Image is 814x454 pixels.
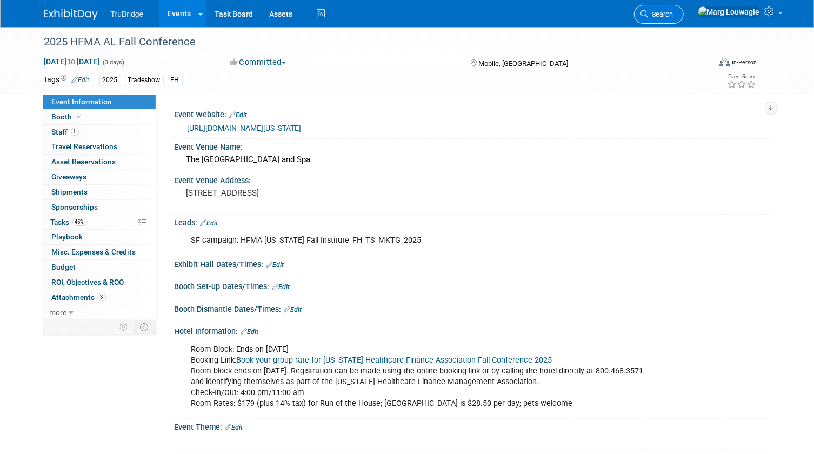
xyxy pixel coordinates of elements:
[43,95,156,109] a: Event Information
[719,58,730,66] img: Format-Inperson.png
[183,151,763,168] div: The [GEOGRAPHIC_DATA] and Spa
[72,218,87,226] span: 45%
[225,424,243,431] a: Edit
[43,110,156,124] a: Booth
[732,58,757,66] div: In-Person
[237,356,552,365] a: Book your group rate for [US_STATE] Healthcare Finance Association Fall Conference 2025
[649,10,673,18] span: Search
[44,57,101,66] span: [DATE] [DATE]
[43,290,156,305] a: Attachments3
[50,308,67,317] span: more
[43,275,156,290] a: ROI, Objectives & ROO
[728,74,757,79] div: Event Rating
[43,125,156,139] a: Staff1
[43,170,156,184] a: Giveaways
[184,339,655,415] div: Room Block: Ends on [DATE] Booking Link: Room block ends on [DATE]. Registration can be made usin...
[125,75,164,86] div: Tradeshow
[43,155,156,169] a: Asset Reservations
[52,188,88,196] span: Shipments
[52,157,116,166] span: Asset Reservations
[43,230,156,244] a: Playbook
[698,6,760,18] img: Marg Louwagie
[44,74,90,86] td: Tags
[634,5,684,24] a: Search
[201,219,218,227] a: Edit
[175,172,771,186] div: Event Venue Address:
[43,185,156,199] a: Shipments
[175,106,771,121] div: Event Website:
[241,328,259,336] a: Edit
[43,260,156,275] a: Budget
[478,59,568,68] span: Mobile, [GEOGRAPHIC_DATA]
[134,320,156,334] td: Toggle Event Tabs
[52,172,87,181] span: Giveaways
[175,215,771,229] div: Leads:
[99,75,121,86] div: 2025
[175,278,771,292] div: Booth Set-up Dates/Times:
[230,111,248,119] a: Edit
[41,32,697,52] div: 2025 HFMA AL Fall Conference
[52,263,76,271] span: Budget
[43,305,156,320] a: more
[77,113,83,119] i: Booth reservation complete
[52,112,85,121] span: Booth
[67,57,77,66] span: to
[188,124,302,132] a: [URL][DOMAIN_NAME][US_STATE]
[175,301,771,315] div: Booth Dismantle Dates/Times:
[51,218,87,226] span: Tasks
[168,75,183,86] div: FH
[43,139,156,154] a: Travel Reservations
[226,57,290,68] button: Committed
[71,128,79,136] span: 1
[52,203,98,211] span: Sponsorships
[186,188,411,198] pre: [STREET_ADDRESS]
[652,56,757,72] div: Event Format
[175,139,771,152] div: Event Venue Name:
[184,230,655,251] div: SF campaign: HFMA [US_STATE] Fall Institute_FH_TS_MKTG_2025
[52,128,79,136] span: Staff
[43,215,156,230] a: Tasks45%
[52,142,118,151] span: Travel Reservations
[272,283,290,291] a: Edit
[52,278,124,286] span: ROI, Objectives & ROO
[102,59,125,66] span: (3 days)
[175,256,771,270] div: Exhibit Hall Dates/Times:
[98,293,106,301] span: 3
[52,97,112,106] span: Event Information
[175,323,771,337] div: Hotel Information:
[52,248,136,256] span: Misc. Expenses & Credits
[266,261,284,269] a: Edit
[52,232,83,241] span: Playbook
[43,200,156,215] a: Sponsorships
[284,306,302,313] a: Edit
[44,9,98,20] img: ExhibitDay
[43,245,156,259] a: Misc. Expenses & Credits
[111,10,144,18] span: TruBridge
[115,320,134,334] td: Personalize Event Tab Strip
[72,76,90,84] a: Edit
[52,293,106,302] span: Attachments
[175,419,771,433] div: Event Theme:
